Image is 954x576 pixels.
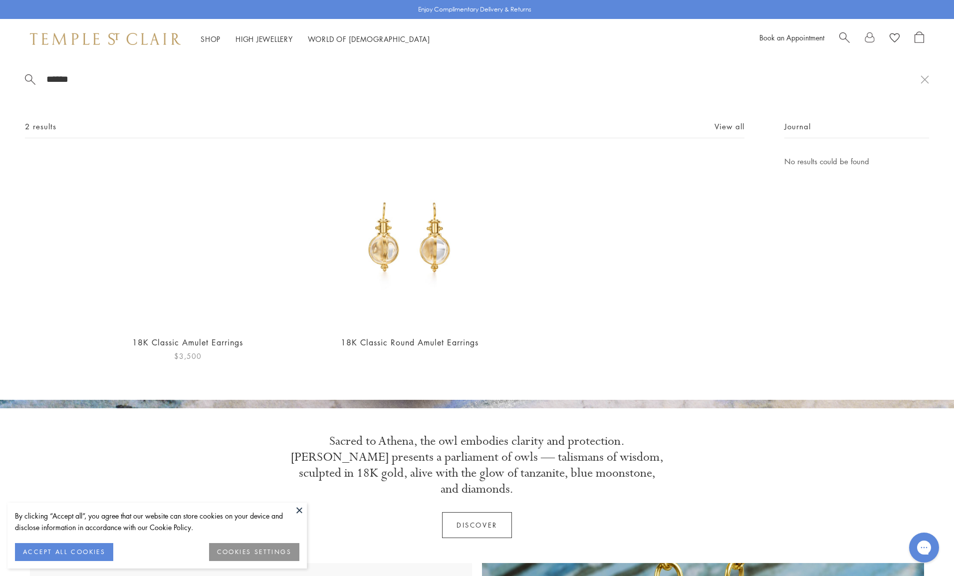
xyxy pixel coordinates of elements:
[236,34,293,44] a: High JewelleryHigh Jewellery
[290,433,664,497] p: Sacred to Athena, the owl embodies clarity and protection. [PERSON_NAME] presents a parliament of...
[324,155,496,327] img: 18K Classic Round Amulet Earrings
[784,155,929,168] p: No results could be found
[201,34,221,44] a: ShopShop
[418,4,531,14] p: Enjoy Complimentary Delivery & Returns
[30,33,181,45] img: Temple St. Clair
[915,31,924,46] a: Open Shopping Bag
[15,510,299,533] div: By clicking “Accept all”, you agree that our website can store cookies on your device and disclos...
[102,155,274,327] img: 18K Classic Amulet Earrings
[209,543,299,561] button: COOKIES SETTINGS
[308,34,430,44] a: World of [DEMOGRAPHIC_DATA]World of [DEMOGRAPHIC_DATA]
[174,350,202,362] span: $3,500
[839,31,850,46] a: Search
[15,543,113,561] button: ACCEPT ALL COOKIES
[715,121,744,132] a: View all
[25,120,56,133] span: 2 results
[341,337,478,348] a: 18K Classic Round Amulet Earrings
[904,529,944,566] iframe: Gorgias live chat messenger
[201,33,430,45] nav: Main navigation
[890,31,900,46] a: View Wishlist
[132,337,243,348] a: 18K Classic Amulet Earrings
[442,512,512,538] a: Discover
[759,32,824,42] a: Book an Appointment
[784,120,811,133] span: Journal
